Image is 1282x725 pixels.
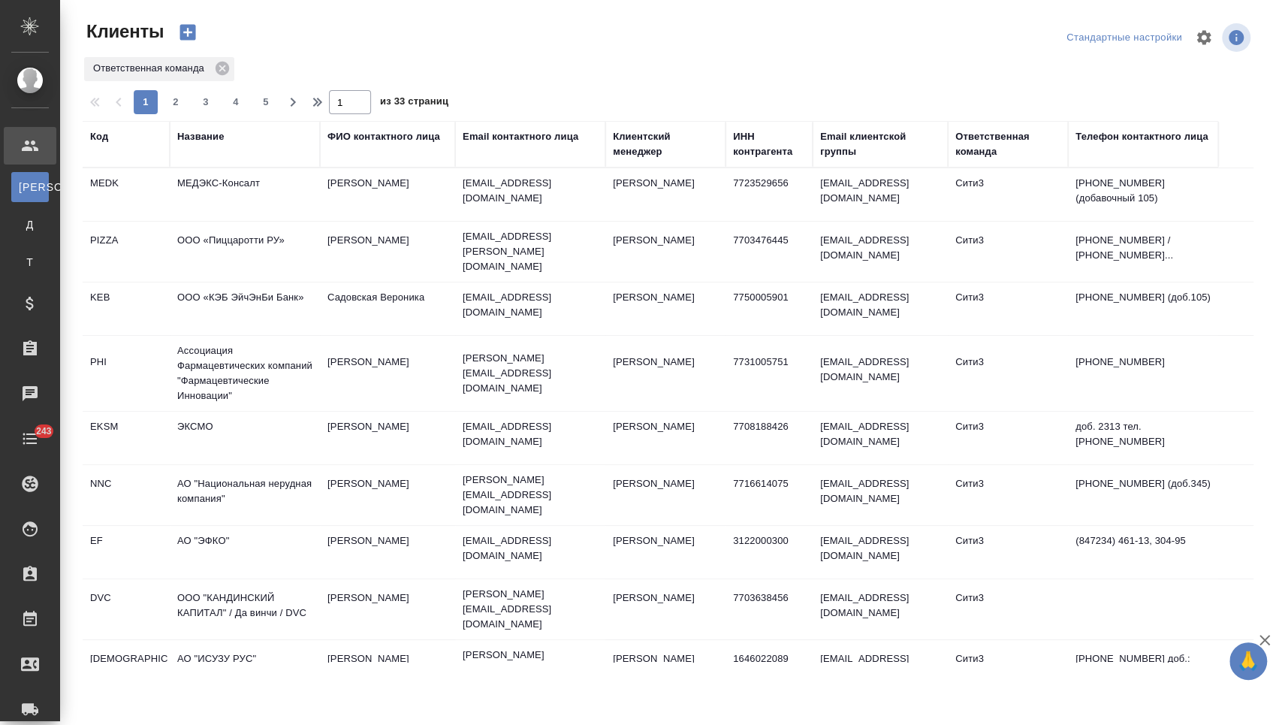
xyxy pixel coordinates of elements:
span: 3 [194,95,218,110]
button: 3 [194,90,218,114]
td: [EMAIL_ADDRESS][DOMAIN_NAME] [813,282,948,335]
span: Посмотреть информацию [1222,23,1253,52]
td: [EMAIL_ADDRESS][DOMAIN_NAME] [813,225,948,278]
td: 1646022089 [725,644,813,696]
td: [PERSON_NAME] [320,583,455,636]
p: [PHONE_NUMBER] (доб.345) [1075,476,1211,491]
td: [PERSON_NAME] [605,412,725,464]
td: 3122000300 [725,526,813,578]
td: [PERSON_NAME] [320,644,455,696]
td: [PERSON_NAME] [605,644,725,696]
td: [EMAIL_ADDRESS][DOMAIN_NAME] [813,347,948,400]
td: МЕДЭКС-Консалт [170,168,320,221]
button: 🙏 [1229,642,1267,680]
td: Сити3 [948,347,1068,400]
p: [EMAIL_ADDRESS][PERSON_NAME][DOMAIN_NAME] [463,229,598,274]
td: Сити3 [948,225,1068,278]
td: Ассоциация Фармацевтических компаний "Фармацевтические Инновации" [170,336,320,411]
td: [PERSON_NAME] [320,412,455,464]
a: [PERSON_NAME] [11,172,49,202]
div: Email клиентской группы [820,129,940,159]
td: Сити3 [948,168,1068,221]
td: Садовская Вероника [320,282,455,335]
button: 4 [224,90,248,114]
td: EF [83,526,170,578]
p: [EMAIL_ADDRESS][DOMAIN_NAME] [463,533,598,563]
div: ФИО контактного лица [327,129,440,144]
div: split button [1063,26,1186,50]
td: АО "ЭФКО" [170,526,320,578]
span: 🙏 [1235,645,1261,677]
a: 243 [4,420,56,458]
p: [EMAIL_ADDRESS][DOMAIN_NAME] [463,290,598,320]
td: [EMAIL_ADDRESS][DOMAIN_NAME] [813,583,948,636]
td: Сити3 [948,469,1068,521]
td: [PERSON_NAME] [605,282,725,335]
td: [DEMOGRAPHIC_DATA] [83,644,170,696]
td: Сити3 [948,282,1068,335]
td: АО "ИСУЗУ РУС" [170,644,320,696]
td: [PERSON_NAME] [320,469,455,521]
p: [PHONE_NUMBER] (добавочный 105) [1075,176,1211,206]
div: Название [177,129,224,144]
td: MEDK [83,168,170,221]
td: 7750005901 [725,282,813,335]
span: 2 [164,95,188,110]
td: [PERSON_NAME] [605,583,725,636]
td: АО "Национальная нерудная компания" [170,469,320,521]
td: [PERSON_NAME] [605,225,725,278]
p: (847234) 461-13, 304-95 [1075,533,1211,548]
span: Настроить таблицу [1186,20,1222,56]
td: KEB [83,282,170,335]
span: Т [19,255,41,270]
div: Ответственная команда [84,57,234,81]
p: [PHONE_NUMBER] [1075,355,1211,370]
td: 7716614075 [725,469,813,521]
td: [EMAIL_ADDRESS][DOMAIN_NAME] [813,644,948,696]
span: Клиенты [83,20,164,44]
td: [PERSON_NAME] [605,168,725,221]
td: [PERSON_NAME] [320,225,455,278]
p: [PERSON_NAME][EMAIL_ADDRESS][DOMAIN_NAME] [463,587,598,632]
td: [EMAIL_ADDRESS][DOMAIN_NAME] [813,526,948,578]
td: ООО «Пиццаротти РУ» [170,225,320,278]
p: [PERSON_NAME][EMAIL_ADDRESS][DOMAIN_NAME] [463,473,598,518]
td: ООО «КЭБ ЭйчЭнБи Банк» [170,282,320,335]
td: 7703638456 [725,583,813,636]
button: Создать [170,20,206,45]
div: Клиентский менеджер [613,129,718,159]
div: ИНН контрагента [733,129,805,159]
p: [PERSON_NAME][EMAIL_ADDRESS][DOMAIN_NAME] [463,648,598,693]
td: 7723529656 [725,168,813,221]
p: [PHONE_NUMBER] / [PHONE_NUMBER]... [1075,233,1211,263]
p: Ответственная команда [93,61,210,76]
td: [EMAIL_ADDRESS][DOMAIN_NAME] [813,168,948,221]
td: [PERSON_NAME] [605,526,725,578]
td: 7703476445 [725,225,813,278]
td: EKSM [83,412,170,464]
span: Д [19,217,41,232]
td: ООО "КАНДИНСКИЙ КАПИТАЛ" / Да винчи / DVC [170,583,320,636]
p: доб. 2313 тел. [PHONE_NUMBER] [1075,419,1211,449]
span: из 33 страниц [380,92,448,114]
td: Сити3 [948,526,1068,578]
td: PHI [83,347,170,400]
td: Сити3 [948,583,1068,636]
span: 243 [27,424,61,439]
td: [PERSON_NAME] [605,469,725,521]
td: Сити3 [948,412,1068,464]
td: NNC [83,469,170,521]
td: Сити3 [948,644,1068,696]
td: ЭКСМО [170,412,320,464]
div: Телефон контактного лица [1075,129,1208,144]
a: Т [11,247,49,277]
td: DVC [83,583,170,636]
button: 2 [164,90,188,114]
td: [PERSON_NAME] [320,347,455,400]
td: [PERSON_NAME] [320,526,455,578]
button: 5 [254,90,278,114]
div: Код [90,129,108,144]
a: Д [11,210,49,240]
td: [EMAIL_ADDRESS][DOMAIN_NAME] [813,469,948,521]
div: Email контактного лица [463,129,578,144]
